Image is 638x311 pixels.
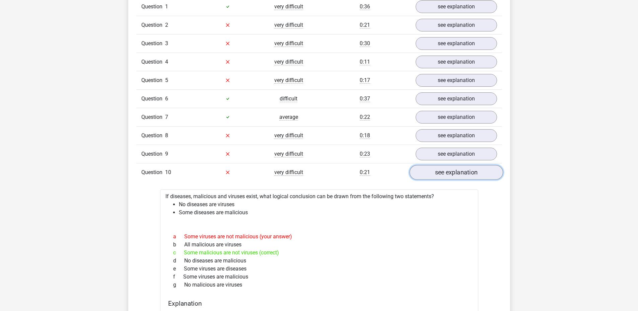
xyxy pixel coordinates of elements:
span: 9 [165,151,168,157]
a: see explanation [416,0,497,13]
div: No diseases are malicious [168,257,470,265]
span: a [173,233,184,241]
h4: Explanation [168,300,470,307]
span: difficult [280,95,297,102]
span: Question [141,58,165,66]
span: 0:36 [360,3,370,10]
span: 3 [165,40,168,47]
span: 0:21 [360,169,370,176]
a: see explanation [416,37,497,50]
span: d [173,257,184,265]
span: very difficult [274,169,303,176]
a: see explanation [416,92,497,105]
span: very difficult [274,77,303,84]
span: Question [141,95,165,103]
span: very difficult [274,151,303,157]
span: very difficult [274,40,303,47]
span: 0:37 [360,95,370,102]
span: very difficult [274,132,303,139]
span: 6 [165,95,168,102]
span: 0:11 [360,59,370,65]
a: see explanation [416,56,497,68]
span: 2 [165,22,168,28]
li: No diseases are viruses [179,201,473,209]
a: see explanation [416,74,497,87]
span: 0:21 [360,22,370,28]
span: g [173,281,184,289]
div: All malicious are viruses [168,241,470,249]
span: b [173,241,184,249]
span: very difficult [274,3,303,10]
span: Question [141,3,165,11]
span: 8 [165,132,168,139]
span: very difficult [274,22,303,28]
span: 0:18 [360,132,370,139]
div: Some viruses are malicious [168,273,470,281]
span: 5 [165,77,168,83]
div: No malicious are viruses [168,281,470,289]
span: 10 [165,169,171,175]
a: see explanation [409,165,503,180]
div: Some viruses are diseases [168,265,470,273]
span: Question [141,168,165,176]
span: 0:23 [360,151,370,157]
span: Question [141,40,165,48]
span: Question [141,21,165,29]
span: 4 [165,59,168,65]
div: Some viruses are not malicious (your answer) [168,233,470,241]
span: f [173,273,183,281]
li: Some diseases are malicious [179,209,473,217]
a: see explanation [416,129,497,142]
span: Question [141,132,165,140]
span: Question [141,76,165,84]
span: 0:17 [360,77,370,84]
a: see explanation [416,148,497,160]
a: see explanation [416,19,497,31]
span: 0:30 [360,40,370,47]
span: 7 [165,114,168,120]
span: Question [141,150,165,158]
div: Some malicious are not viruses (correct) [168,249,470,257]
span: 0:22 [360,114,370,121]
span: Question [141,113,165,121]
span: c [173,249,184,257]
a: see explanation [416,111,497,124]
span: 1 [165,3,168,10]
span: average [279,114,298,121]
span: e [173,265,184,273]
span: very difficult [274,59,303,65]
